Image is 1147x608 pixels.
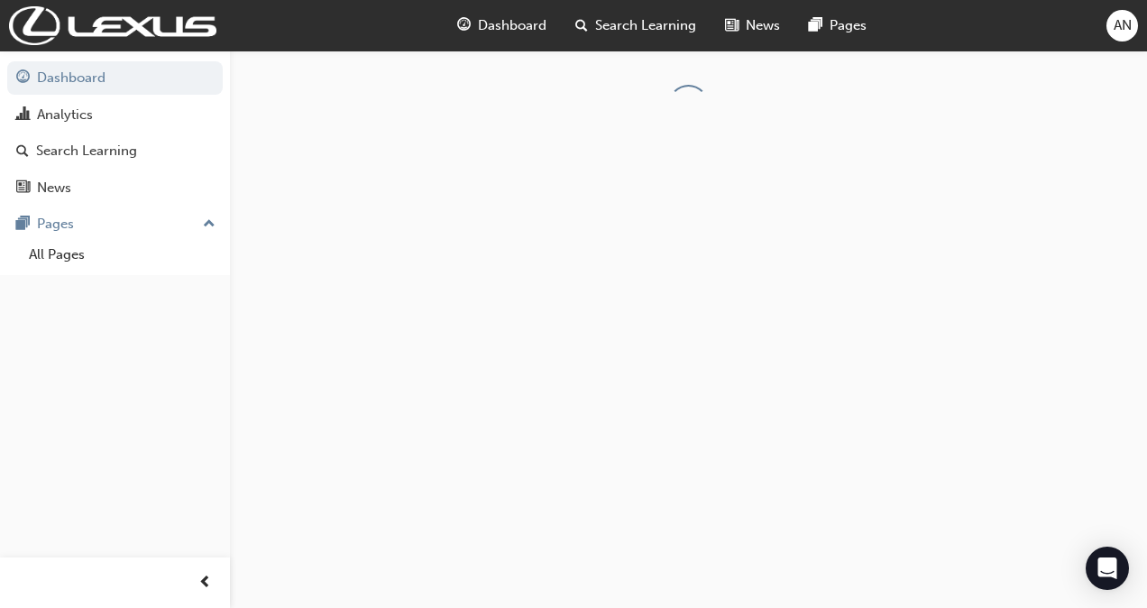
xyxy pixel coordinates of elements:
[37,105,93,125] div: Analytics
[595,15,696,36] span: Search Learning
[561,7,711,44] a: search-iconSearch Learning
[36,141,137,161] div: Search Learning
[809,14,822,37] span: pages-icon
[443,7,561,44] a: guage-iconDashboard
[198,572,212,594] span: prev-icon
[16,70,30,87] span: guage-icon
[830,15,867,36] span: Pages
[1114,15,1132,36] span: AN
[7,58,223,207] button: DashboardAnalyticsSearch LearningNews
[9,6,216,45] img: Trak
[203,213,216,236] span: up-icon
[478,15,546,36] span: Dashboard
[7,171,223,205] a: News
[16,143,29,160] span: search-icon
[16,107,30,124] span: chart-icon
[1086,547,1129,590] div: Open Intercom Messenger
[575,14,588,37] span: search-icon
[37,178,71,198] div: News
[1106,10,1138,41] button: AN
[711,7,794,44] a: news-iconNews
[746,15,780,36] span: News
[7,207,223,241] button: Pages
[794,7,881,44] a: pages-iconPages
[7,61,223,95] a: Dashboard
[16,180,30,197] span: news-icon
[457,14,471,37] span: guage-icon
[725,14,739,37] span: news-icon
[22,241,223,269] a: All Pages
[37,214,74,235] div: Pages
[7,98,223,132] a: Analytics
[16,216,30,233] span: pages-icon
[7,134,223,168] a: Search Learning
